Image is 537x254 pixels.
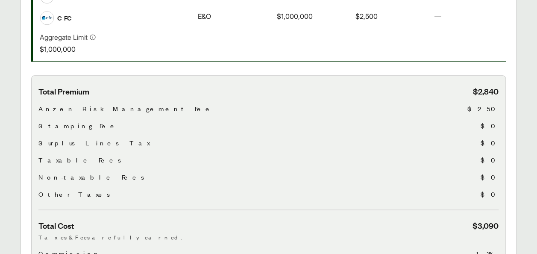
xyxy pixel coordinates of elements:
span: E&O [198,11,211,21]
p: Taxes & Fees are fully earned. [38,233,499,242]
span: $3,090 [472,220,499,231]
span: Other Taxes [38,189,114,199]
span: $0 [481,121,499,131]
span: Anzen Risk Management Fee [38,103,214,114]
span: $0 [481,138,499,148]
span: CFC [57,13,74,23]
p: Aggregate Limit [40,32,88,42]
span: $0 [481,155,499,165]
span: Surplus Lines Tax [38,138,150,148]
img: CFC logo [41,12,53,24]
span: $250 [467,103,499,114]
span: $2,840 [473,86,499,97]
p: $1,000,000 [40,44,96,54]
span: — [434,12,441,21]
span: Taxable Fees [38,155,125,165]
span: $0 [481,172,499,182]
span: $1,000,000 [277,11,313,21]
span: $0 [481,189,499,199]
span: $2,500 [355,11,378,21]
span: Stamping Fee [38,121,119,131]
span: Total Cost [38,220,74,231]
span: Non-taxable Fees [38,172,148,182]
span: Total Premium [38,86,89,97]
